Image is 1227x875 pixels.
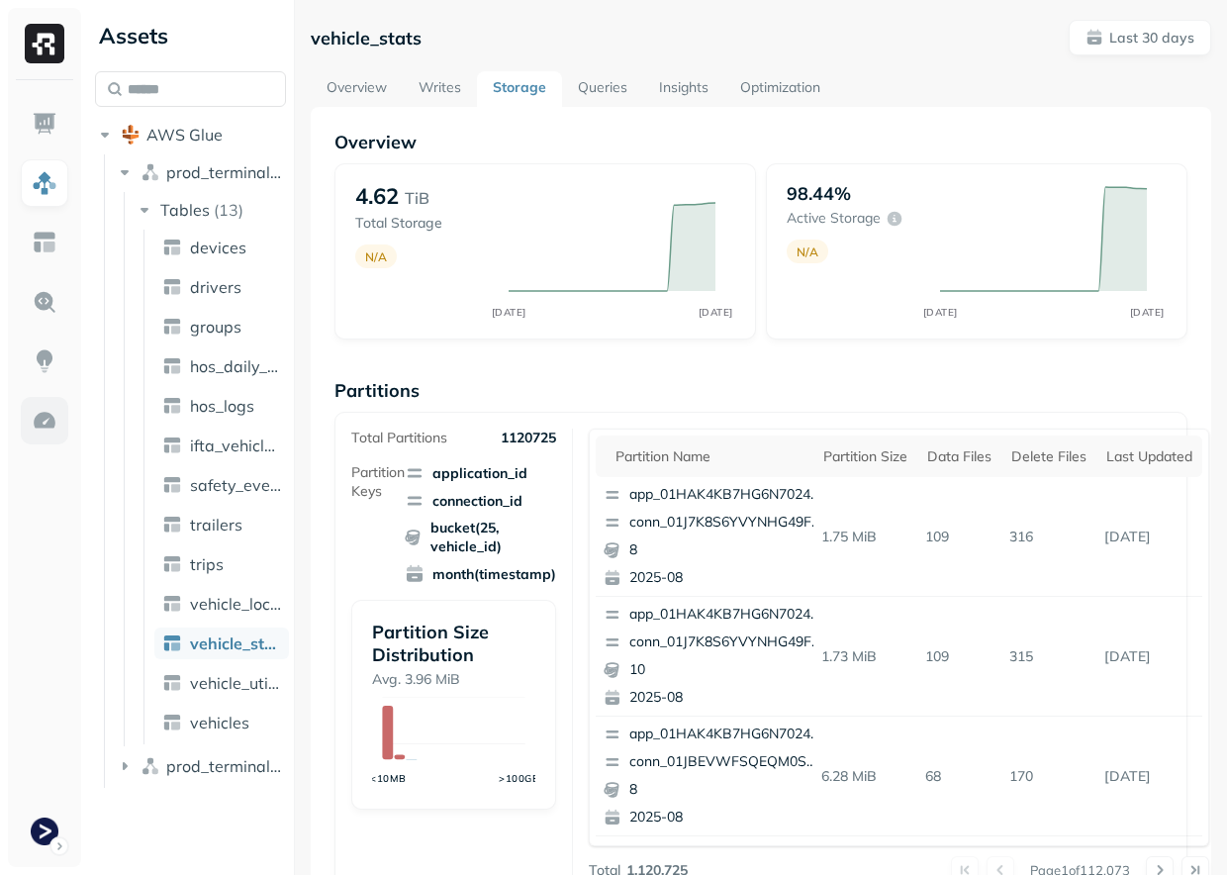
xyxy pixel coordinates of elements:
p: 2025-08 [629,808,821,827]
button: Last 30 days [1069,20,1211,55]
span: application_id [405,463,556,483]
button: prod_terminal_view [115,750,287,782]
p: 316 [1001,520,1096,554]
p: 315 [1001,639,1096,674]
button: AWS Glue [95,119,286,150]
p: Active storage [787,209,881,228]
img: root [121,125,141,145]
div: Assets [95,20,286,51]
img: table [162,238,182,257]
span: prod_terminal_core [166,162,287,182]
span: bucket(25, vehicle_id) [405,519,556,556]
p: 8 [629,540,821,560]
a: Writes [403,71,477,107]
p: Partition Keys [351,463,405,501]
img: table [162,356,182,376]
span: vehicle_utilization_day [190,673,281,693]
tspan: [DATE] [1129,306,1164,319]
div: Last updated [1106,447,1192,466]
span: devices [190,238,246,257]
img: Asset Explorer [32,230,57,255]
p: 98.44% [787,182,851,205]
p: Partition Size Distribution [372,621,535,666]
a: Overview [311,71,403,107]
span: hos_logs [190,396,254,416]
a: groups [154,311,289,342]
img: Ryft [25,24,64,63]
img: table [162,396,182,416]
p: N/A [797,244,818,259]
a: vehicle_locations [154,588,289,620]
a: drivers [154,271,289,303]
p: 1.73 MiB [813,639,917,674]
span: AWS Glue [146,125,223,145]
img: Dashboard [32,111,57,137]
p: conn_01JBEVWFSQEQM0SQ9F4EY90VF5 [629,752,821,772]
a: Storage [477,71,562,107]
a: hos_daily_logs [154,350,289,382]
p: app_01HAK4KB7HG6N7024210G3S8D5 [629,485,821,505]
button: app_01HAK4KB7HG6N7024210G3S8D5conn_01J7K8S6YVYNHG49FGDFVDN77D82025-08 [596,477,829,596]
span: ifta_vehicle_months [190,436,281,455]
p: Aug 27, 2025 [1096,759,1202,794]
p: TiB [405,186,429,210]
a: ifta_vehicle_months [154,430,289,461]
p: 8 [629,780,821,800]
span: vehicles [190,713,249,732]
p: Avg. 3.96 MiB [372,670,535,689]
span: vehicle_locations [190,594,281,614]
p: conn_01J7K8S6YVYNHG49FGDFVDN77D [629,632,821,652]
img: table [162,475,182,495]
img: table [162,436,182,455]
img: table [162,673,182,693]
a: vehicles [154,707,289,738]
p: vehicle_stats [311,27,422,49]
img: table [162,277,182,297]
span: hos_daily_logs [190,356,281,376]
a: Queries [562,71,643,107]
img: namespace [141,162,160,182]
tspan: [DATE] [922,306,957,319]
span: connection_id [405,491,556,511]
p: 2025-08 [629,568,821,588]
img: table [162,554,182,574]
a: safety_events [154,469,289,501]
a: trips [154,548,289,580]
a: Optimization [724,71,836,107]
p: 1120725 [501,429,556,447]
div: Partition size [823,447,907,466]
p: app_01HAK4KB7HG6N7024210G3S8D5 [629,605,821,625]
button: app_01HAK4KB7HG6N7024210G3S8D5conn_01JBEVWFSQEQM0SQ9F4EY90VF582025-08 [596,717,829,835]
span: prod_terminal_view [166,756,287,776]
img: Terminal [31,818,58,845]
p: Total Storage [355,214,488,233]
a: trailers [154,509,289,540]
span: vehicle_stats [190,633,281,653]
div: Partition name [615,447,803,466]
p: Total Partitions [351,429,447,447]
tspan: [DATE] [491,306,525,319]
p: conn_01J7K8S6YVYNHG49FGDFVDN77D [629,513,821,533]
img: Optimization [32,408,57,434]
p: Partitions [334,379,1187,402]
span: drivers [190,277,241,297]
span: month(timestamp) [405,564,556,584]
button: app_01HAK4KB7HG6N7024210G3S8D5conn_01J7K8S6YVYNHG49FGDFVDN77D102025-08 [596,597,829,716]
p: 170 [1001,759,1096,794]
p: 109 [917,520,1001,554]
img: table [162,515,182,535]
p: ( 13 ) [214,200,243,220]
div: Data Files [927,447,991,466]
a: vehicle_utilization_day [154,667,289,699]
img: Query Explorer [32,289,57,315]
p: 1.75 MiB [813,520,917,554]
img: Insights [32,348,57,374]
button: prod_terminal_core [115,156,287,188]
p: 10 [629,660,821,680]
button: Tables(13) [135,194,288,226]
img: namespace [141,756,160,776]
img: table [162,594,182,614]
img: table [162,317,182,337]
p: N/A [365,249,387,264]
p: app_01HAK4KB7HG6N7024210G3S8D5 [629,725,821,744]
